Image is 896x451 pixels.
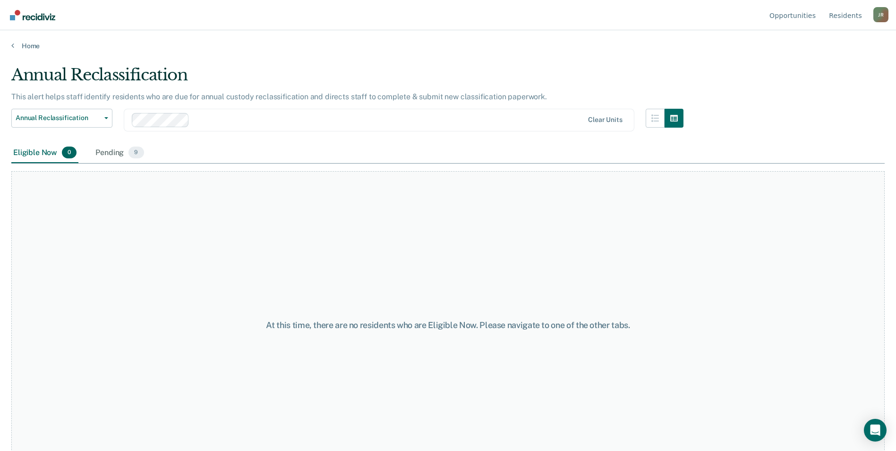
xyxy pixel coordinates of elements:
span: 0 [62,147,77,159]
button: Annual Reclassification [11,109,112,128]
a: Home [11,42,885,50]
img: Recidiviz [10,10,55,20]
div: Clear units [588,116,623,124]
div: Pending9 [94,143,145,164]
div: At this time, there are no residents who are Eligible Now. Please navigate to one of the other tabs. [230,320,666,330]
button: Profile dropdown button [873,7,888,22]
div: J R [873,7,888,22]
div: Open Intercom Messenger [864,419,887,442]
div: Eligible Now0 [11,143,78,164]
div: Annual Reclassification [11,65,683,92]
p: This alert helps staff identify residents who are due for annual custody reclassification and dir... [11,92,547,101]
span: Annual Reclassification [16,114,101,122]
span: 9 [128,147,144,159]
